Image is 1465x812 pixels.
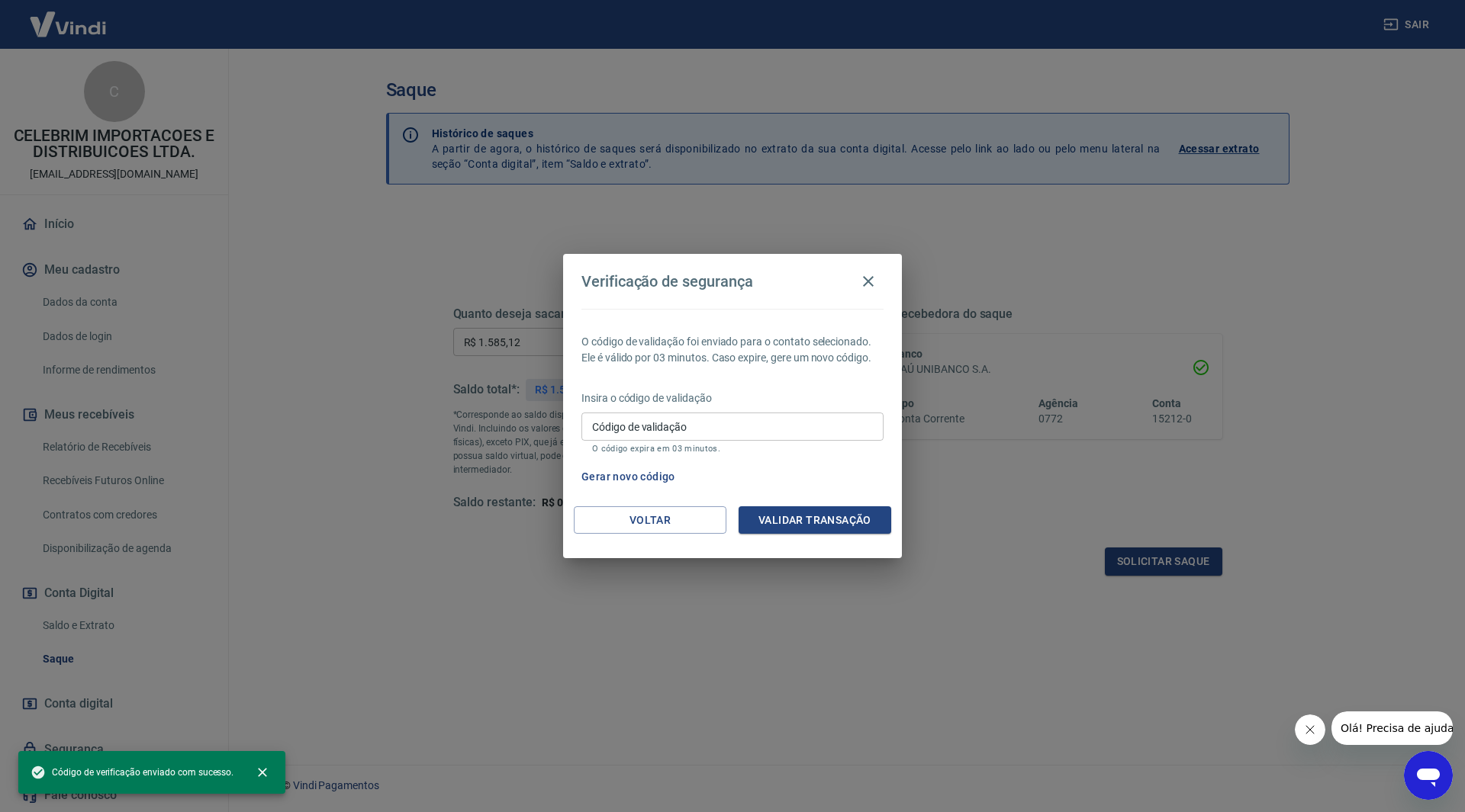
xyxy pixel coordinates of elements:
iframe: Fechar mensagem [1295,714,1325,745]
p: O código expira em 03 minutos. [592,444,873,454]
button: Gerar novo código [575,463,681,491]
iframe: Botão para abrir a janela de mensagens [1404,751,1453,800]
button: Voltar [574,506,726,534]
iframe: Mensagem da empresa [1331,711,1453,745]
span: Olá! Precisa de ajuda? [9,11,128,23]
p: O código de validação foi enviado para o contato selecionado. Ele é válido por 03 minutos. Caso e... [581,334,884,366]
button: Validar transação [739,506,891,534]
button: close [246,756,279,789]
h4: Verificação de segurança [581,272,753,290]
p: Insira o código de validação [581,390,884,406]
span: Código de verificação enviado com sucesso. [31,765,233,780]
